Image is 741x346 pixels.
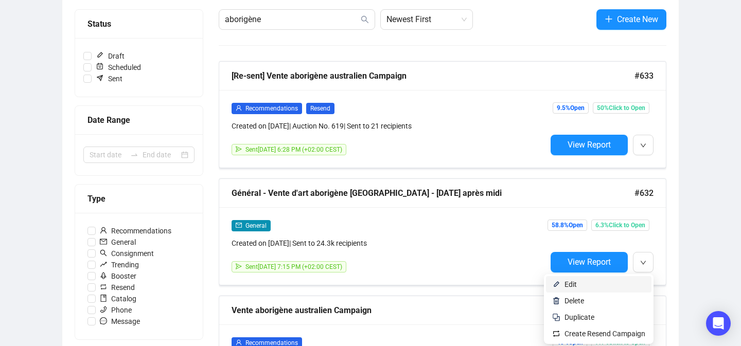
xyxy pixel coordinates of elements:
span: General [245,222,267,229]
span: to [130,151,138,159]
span: Catalog [96,293,140,304]
img: svg+xml;base64,PHN2ZyB4bWxucz0iaHR0cDovL3d3dy53My5vcmcvMjAwMC9zdmciIHhtbG5zOnhsaW5rPSJodHRwOi8vd3... [552,280,560,288]
span: message [100,317,107,324]
span: plus [605,15,613,23]
span: Newest First [386,10,467,29]
span: Recommendations [96,225,175,236]
button: View Report [551,135,628,155]
span: send [236,263,242,269]
span: swap-right [130,151,138,159]
span: Resend [96,282,139,293]
span: General [96,236,140,248]
input: Start date [90,149,126,160]
div: Created on [DATE] | Sent to 24.3k recipients [232,238,546,249]
span: Consignment [96,248,158,259]
img: svg+xml;base64,PHN2ZyB4bWxucz0iaHR0cDovL3d3dy53My5vcmcvMjAwMC9zdmciIHdpZHRoPSIyNCIgaGVpZ2h0PSIyNC... [552,313,560,321]
button: View Report [551,252,628,272]
span: Edit [564,280,577,288]
span: search [100,249,107,257]
span: Resend [306,103,334,114]
span: Message [96,316,144,327]
span: user [236,339,242,345]
span: 6.3% Click to Open [591,220,649,231]
button: Create New [596,9,666,30]
span: View Report [568,140,611,150]
span: rise [100,261,107,268]
img: retweet.svg [552,330,560,338]
span: Sent [92,73,127,84]
span: 9.5% Open [553,102,589,114]
img: svg+xml;base64,PHN2ZyB4bWxucz0iaHR0cDovL3d3dy53My5vcmcvMjAwMC9zdmciIHhtbG5zOnhsaW5rPSJodHRwOi8vd3... [552,297,560,305]
span: Sent [DATE] 6:28 PM (+02:00 CEST) [245,146,342,153]
div: Status [87,17,190,30]
span: search [361,15,369,24]
span: Create Resend Campaign [564,330,645,338]
a: [Re-sent] Vente aborigène australien Campaign#633userRecommendationsResendCreated on [DATE]| Auct... [219,61,666,168]
span: user [236,105,242,111]
span: 58.8% Open [548,220,587,231]
input: End date [143,149,179,160]
span: Phone [96,304,136,316]
span: down [640,142,646,149]
span: Booster [96,270,140,282]
span: #633 [634,69,654,82]
div: Type [87,192,190,205]
span: mail [100,238,107,245]
span: Duplicate [564,313,594,321]
span: Sent [DATE] 7:15 PM (+02:00 CEST) [245,263,342,270]
div: Vente aborigène australien Campaign [232,304,634,317]
input: Search Campaign... [225,13,359,26]
span: Delete [564,297,584,305]
a: Général - Vente d'art aborigène [GEOGRAPHIC_DATA] - [DATE] après midi#632mailGeneralCreated on [D... [219,178,666,285]
span: user [100,227,107,234]
span: #632 [634,187,654,199]
span: Scheduled [92,62,145,73]
span: mail [236,222,242,228]
span: retweet [100,283,107,290]
div: Created on [DATE] | Auction No. 619 | Sent to 21 recipients [232,120,546,132]
div: Général - Vente d'art aborigène [GEOGRAPHIC_DATA] - [DATE] après midi [232,187,634,199]
span: Recommendations [245,105,298,112]
span: phone [100,306,107,313]
span: Trending [96,259,143,270]
span: rocket [100,272,107,279]
span: Draft [92,50,129,62]
span: 50% Click to Open [593,102,649,114]
div: [Re-sent] Vente aborigène australien Campaign [232,69,634,82]
div: Open Intercom Messenger [706,311,731,336]
span: book [100,295,107,302]
span: View Report [568,257,611,267]
span: Create New [617,13,658,26]
div: Date Range [87,114,190,126]
span: send [236,146,242,152]
span: down [640,260,646,266]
